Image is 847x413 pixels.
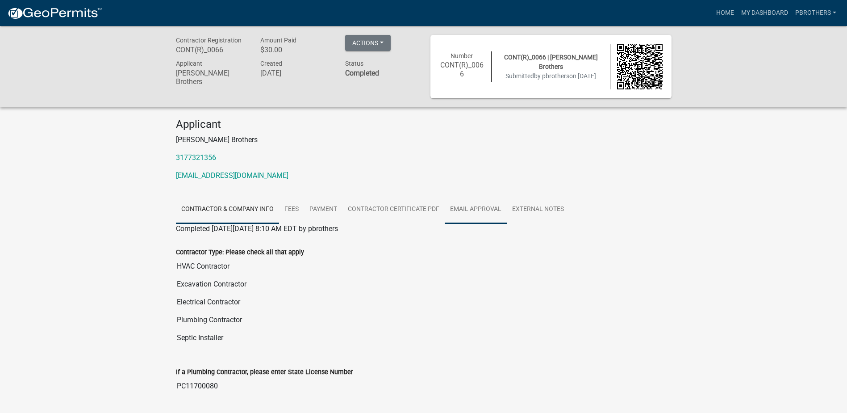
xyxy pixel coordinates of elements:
[304,195,342,224] a: Payment
[176,153,216,162] a: 3177321356
[176,249,304,256] label: Contractor Type: Please check all that apply
[504,54,598,70] span: CONT(R)_0066 | [PERSON_NAME] Brothers
[260,37,296,44] span: Amount Paid
[451,52,473,59] span: Number
[176,171,288,180] a: [EMAIL_ADDRESS][DOMAIN_NAME]
[505,72,596,80] span: Submitted on [DATE]
[260,46,332,54] h6: $30.00
[617,44,663,89] img: QR code
[176,46,247,54] h6: CONT(R)_0066
[738,4,792,21] a: My Dashboard
[345,35,391,51] button: Actions
[260,60,282,67] span: Created
[439,61,485,78] h6: CONT(R)_0066
[713,4,738,21] a: Home
[279,195,304,224] a: Fees
[507,195,569,224] a: External Notes
[345,60,363,67] span: Status
[176,224,338,233] span: Completed [DATE][DATE] 8:10 AM EDT by pbrothers
[792,4,840,21] a: pbrothers
[176,195,279,224] a: Contractor & Company Info
[534,72,569,80] span: by pbrothers
[345,69,379,77] strong: Completed
[342,195,445,224] a: Contractor Certificate PDF
[176,118,672,131] h4: Applicant
[176,37,242,44] span: Contractor Registration
[176,60,202,67] span: Applicant
[176,69,247,86] h6: [PERSON_NAME] Brothers
[176,135,672,145] p: [PERSON_NAME] Brothers
[260,69,332,77] h6: [DATE]
[445,195,507,224] a: Email Approval
[176,369,353,375] label: If a Plumbing Contractor, please enter State License Number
